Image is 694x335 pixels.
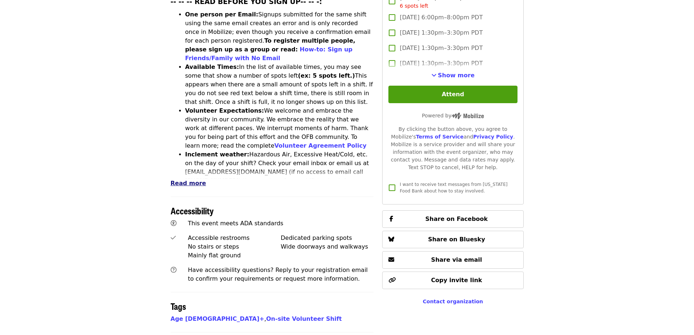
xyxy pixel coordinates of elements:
img: Powered by Mobilize [451,113,484,119]
span: Share via email [431,256,482,263]
strong: Available Times: [185,63,239,70]
li: We welcome and embrace the diversity in our community. We embrace the reality that we work at dif... [185,106,374,150]
span: [DATE] 1:30pm–3:30pm PDT [400,59,482,68]
i: question-circle icon [171,266,177,273]
strong: Inclement weather: [185,151,249,158]
span: Tags [171,300,186,312]
button: See more timeslots [431,71,475,80]
div: Mainly flat ground [188,251,281,260]
span: Accessibility [171,204,214,217]
a: Volunteer Agreement Policy [274,142,367,149]
div: No stairs or steps [188,242,281,251]
strong: (ex: 5 spots left.) [298,72,355,79]
i: universal-access icon [171,220,177,227]
li: In the list of available times, you may see some that show a number of spots left This appears wh... [185,63,374,106]
span: [DATE] 1:30pm–3:30pm PDT [400,28,482,37]
button: Share via email [382,251,523,269]
strong: To register multiple people, please sign up as a group or read: [185,37,356,53]
strong: Volunteer Expectations: [185,107,264,114]
span: Share on Facebook [425,215,488,222]
div: Dedicated parking spots [281,234,374,242]
a: On-site Volunteer Shift [266,315,342,322]
li: Hazardous Air, Excessive Heat/Cold, etc. on the day of your shift? Check your email inbox or emai... [185,150,374,194]
span: , [171,315,266,322]
a: How-to: Sign up Friends/Family with No Email [185,46,353,62]
button: Read more [171,179,206,188]
button: Share on Facebook [382,210,523,228]
span: Powered by [422,113,484,118]
div: By clicking the button above, you agree to Mobilize's and . Mobilize is a service provider and wi... [388,125,517,171]
span: Show more [438,72,475,79]
a: Privacy Policy [473,134,513,140]
span: I want to receive text messages from [US_STATE] Food Bank about how to stay involved. [400,182,507,194]
button: Attend [388,86,517,103]
li: Signups submitted for the same shift using the same email creates an error and is only recorded o... [185,10,374,63]
a: Terms of Service [416,134,464,140]
i: check icon [171,234,176,241]
span: [DATE] 6:00pm–8:00pm PDT [400,13,482,22]
a: Age [DEMOGRAPHIC_DATA]+ [171,315,264,322]
span: This event meets ADA standards [188,220,283,227]
span: Copy invite link [431,277,482,284]
span: [DATE] 1:30pm–3:30pm PDT [400,44,482,52]
span: Share on Bluesky [428,236,485,243]
button: Share on Bluesky [382,231,523,248]
strong: One person per Email: [185,11,259,18]
div: Accessible restrooms [188,234,281,242]
span: Have accessibility questions? Reply to your registration email to confirm your requirements or re... [188,266,368,282]
span: Read more [171,180,206,187]
button: Copy invite link [382,272,523,289]
div: Wide doorways and walkways [281,242,374,251]
a: Contact organization [423,299,483,304]
span: 6 spots left [400,3,428,9]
